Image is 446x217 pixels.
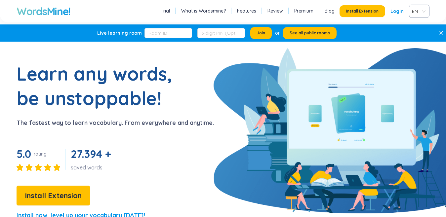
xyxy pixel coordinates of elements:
span: VIE [412,6,424,16]
a: Review [267,8,283,14]
div: or [275,29,280,37]
a: Blog [325,8,335,14]
span: See all public rooms [290,30,330,36]
span: Install Extension [25,190,82,201]
span: Install Extension [346,9,379,14]
p: The fastest way to learn vocabulary. From everywhere and anytime. [17,118,214,127]
span: 27.394 + [71,147,111,161]
span: 5.0 [17,147,31,161]
a: Premium [294,8,313,14]
button: Install Extension [17,186,90,205]
h1: Learn any words, be unstoppable! [17,61,182,110]
a: Features [237,8,256,14]
a: What is Wordsmine? [181,8,226,14]
input: 6-digit PIN (Optional) [197,28,245,38]
button: Install Extension [340,5,385,17]
a: Trial [161,8,170,14]
div: rating [34,151,47,157]
a: Install Extension [17,193,90,199]
input: Room ID [144,28,192,38]
button: Join [250,27,272,39]
div: Live learning room [97,30,142,36]
a: WordsMine! [17,5,70,18]
button: See all public rooms [283,27,337,39]
span: Join [257,30,265,36]
a: Login [390,5,404,17]
div: saved words [71,164,113,171]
